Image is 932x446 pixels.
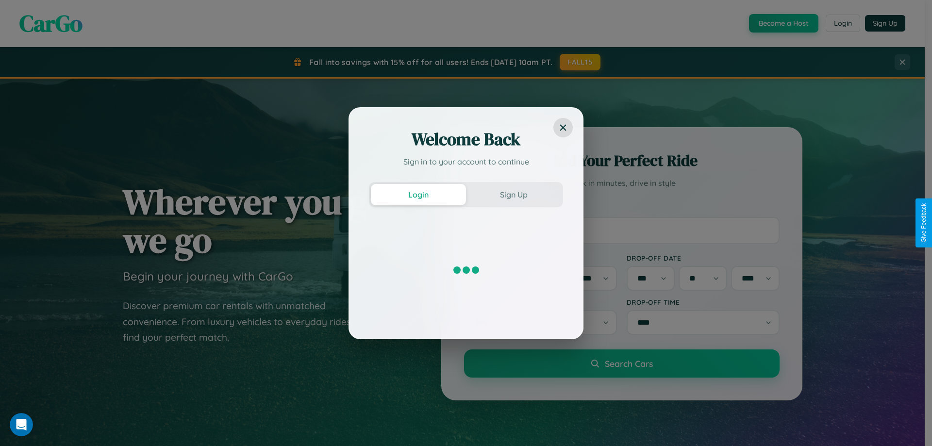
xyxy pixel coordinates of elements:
button: Login [371,184,466,205]
h2: Welcome Back [369,128,563,151]
button: Sign Up [466,184,561,205]
p: Sign in to your account to continue [369,156,563,167]
div: Give Feedback [920,203,927,243]
iframe: Intercom live chat [10,413,33,436]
